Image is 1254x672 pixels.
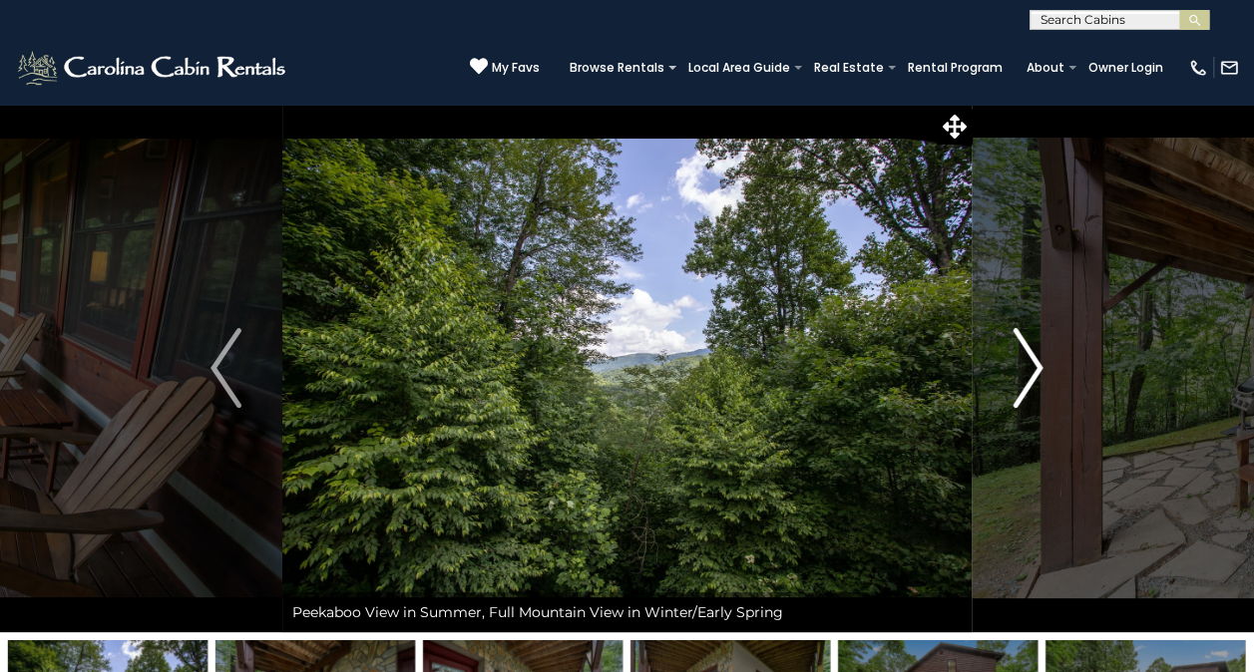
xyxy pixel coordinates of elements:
div: Peekaboo View in Summer, Full Mountain View in Winter/Early Spring [282,592,972,632]
button: Next [972,104,1083,632]
a: Owner Login [1078,54,1173,82]
img: mail-regular-white.png [1219,58,1239,78]
a: Browse Rentals [560,54,674,82]
button: Previous [170,104,281,632]
a: Real Estate [804,54,894,82]
span: My Favs [492,59,540,77]
img: arrow [210,328,240,408]
a: Rental Program [898,54,1013,82]
img: phone-regular-white.png [1188,58,1208,78]
img: White-1-2.png [15,48,291,88]
a: My Favs [470,57,540,78]
img: arrow [1013,328,1043,408]
a: About [1017,54,1074,82]
a: Local Area Guide [678,54,800,82]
